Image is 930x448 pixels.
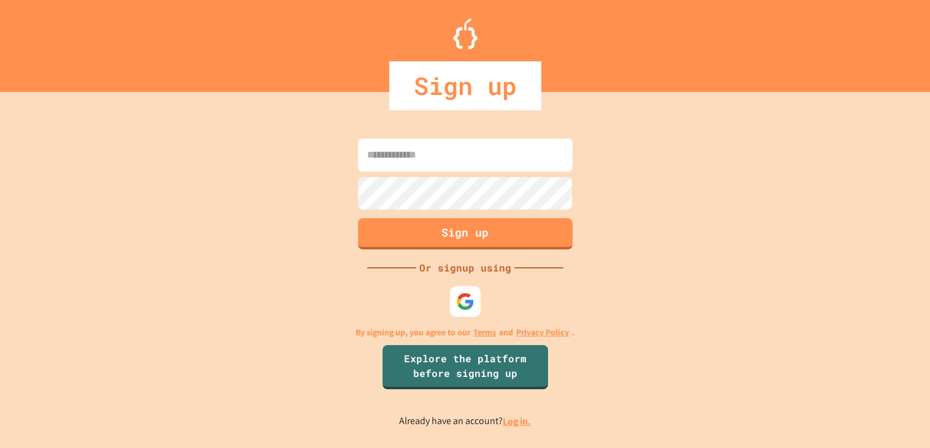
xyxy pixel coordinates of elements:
[473,326,496,339] a: Terms
[389,61,541,110] div: Sign up
[503,415,531,428] a: Log in.
[416,260,514,275] div: Or signup using
[399,414,531,429] p: Already have an account?
[356,326,574,339] p: By signing up, you agree to our and .
[453,18,478,49] img: Logo.svg
[456,292,475,311] img: google-icon.svg
[516,326,569,339] a: Privacy Policy
[383,346,548,390] a: Explore the platform before signing up
[358,218,573,249] button: Sign up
